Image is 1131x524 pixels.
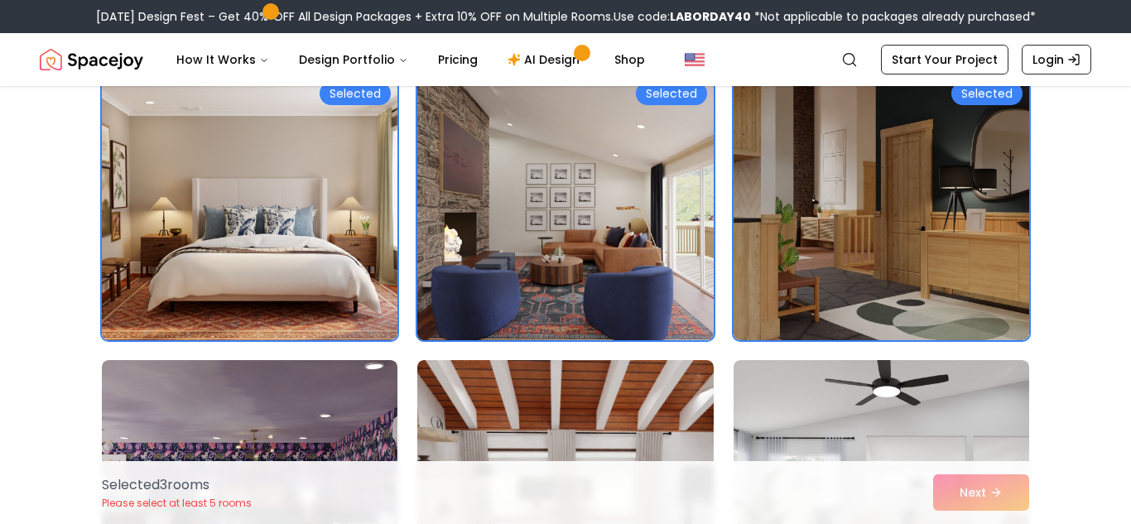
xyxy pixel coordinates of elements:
div: Selected [951,82,1023,105]
div: [DATE] Design Fest – Get 40% OFF All Design Packages + Extra 10% OFF on Multiple Rooms. [96,8,1036,25]
nav: Main [163,43,658,76]
img: Room room-3 [734,75,1029,340]
img: United States [685,50,705,70]
nav: Global [40,33,1091,86]
a: Shop [601,43,658,76]
a: Pricing [425,43,491,76]
span: Use code: [614,8,751,25]
p: Selected 3 room s [102,475,252,495]
a: Login [1022,45,1091,75]
a: AI Design [494,43,598,76]
div: Selected [320,82,391,105]
div: Selected [636,82,707,105]
b: LABORDAY40 [670,8,751,25]
button: Design Portfolio [286,43,421,76]
button: How It Works [163,43,282,76]
img: Room room-2 [410,69,720,347]
span: *Not applicable to packages already purchased* [751,8,1036,25]
img: Spacejoy Logo [40,43,143,76]
a: Start Your Project [881,45,1008,75]
img: Room room-1 [102,75,397,340]
a: Spacejoy [40,43,143,76]
p: Please select at least 5 rooms [102,497,252,510]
